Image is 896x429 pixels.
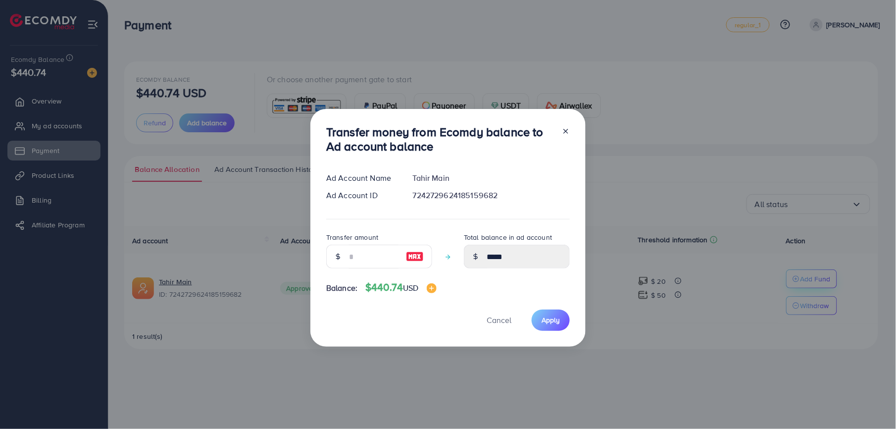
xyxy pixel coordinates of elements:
h3: Transfer money from Ecomdy balance to Ad account balance [326,125,554,154]
div: Ad Account ID [318,190,405,201]
span: Cancel [487,315,511,325]
div: Tahir Main [405,172,578,184]
img: image [406,251,424,263]
button: Cancel [474,310,524,331]
h4: $440.74 [365,281,437,294]
iframe: Chat [854,384,889,422]
span: USD [403,282,418,293]
img: image [427,283,437,293]
div: Ad Account Name [318,172,405,184]
button: Apply [532,310,570,331]
span: Apply [542,315,560,325]
span: Balance: [326,282,357,294]
label: Total balance in ad account [464,232,552,242]
div: 7242729624185159682 [405,190,578,201]
label: Transfer amount [326,232,378,242]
